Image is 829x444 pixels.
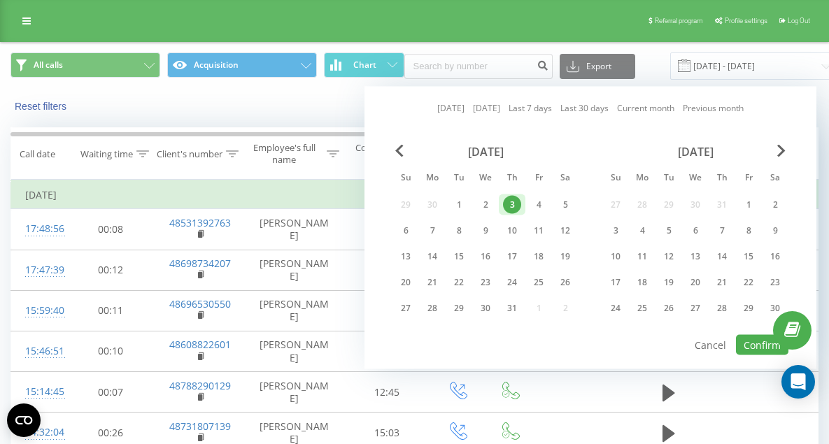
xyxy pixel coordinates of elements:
[530,248,548,266] div: 18
[682,272,709,293] div: Wed Nov 20, 2024
[556,273,574,292] div: 26
[607,299,625,317] div: 24
[450,273,468,292] div: 22
[472,194,499,215] div: Wed Oct 2, 2024
[656,220,682,241] div: Tue Nov 5, 2024
[476,196,495,214] div: 2
[655,17,703,24] span: Referral program
[450,299,468,317] div: 29
[419,246,446,267] div: Mon Oct 14, 2024
[343,331,431,371] td: 00:27
[552,220,579,241] div: Sat Oct 12, 2024
[709,246,735,267] div: Thu Nov 14, 2024
[355,142,411,166] div: Conversation duration
[392,220,419,241] div: Sun Oct 6, 2024
[682,246,709,267] div: Wed Nov 13, 2024
[629,246,656,267] div: Mon Nov 11, 2024
[503,273,521,292] div: 24
[525,272,552,293] div: Fri Oct 25, 2024
[525,194,552,215] div: Fri Oct 4, 2024
[473,101,500,115] a: [DATE]
[80,148,133,160] div: Waiting time
[735,272,762,293] div: Fri Nov 22, 2024
[607,248,625,266] div: 10
[446,298,472,319] div: Tue Oct 29, 2024
[725,17,767,24] span: Profile settings
[762,246,788,267] div: Sat Nov 16, 2024
[656,272,682,293] div: Tue Nov 19, 2024
[67,250,155,290] td: 00:12
[555,169,576,189] abbr: Saturday
[660,222,678,240] div: 5
[762,272,788,293] div: Sat Nov 23, 2024
[739,248,758,266] div: 15
[777,145,786,157] span: Next Month
[419,272,446,293] div: Mon Oct 21, 2024
[67,331,155,371] td: 00:10
[552,194,579,215] div: Sat Oct 5, 2024
[499,194,525,215] div: Thu Oct 3, 2024
[475,169,496,189] abbr: Wednesday
[617,101,674,115] a: Current month
[397,248,415,266] div: 13
[766,196,784,214] div: 2
[392,298,419,319] div: Sun Oct 27, 2024
[167,52,317,78] button: Acquisition
[713,299,731,317] div: 28
[686,299,704,317] div: 27
[397,299,415,317] div: 27
[423,299,441,317] div: 28
[660,248,678,266] div: 12
[450,196,468,214] div: 1
[392,246,419,267] div: Sun Oct 13, 2024
[525,246,552,267] div: Fri Oct 18, 2024
[711,169,732,189] abbr: Thursday
[169,257,231,270] a: 48698734207
[629,272,656,293] div: Mon Nov 18, 2024
[788,17,810,24] span: Log Out
[25,297,53,324] div: 15:59:40
[246,209,343,250] td: [PERSON_NAME]
[633,222,651,240] div: 4
[419,220,446,241] div: Mon Oct 7, 2024
[446,220,472,241] div: Tue Oct 8, 2024
[762,194,788,215] div: Sat Nov 2, 2024
[423,222,441,240] div: 7
[528,169,549,189] abbr: Friday
[525,220,552,241] div: Fri Oct 11, 2024
[709,272,735,293] div: Thu Nov 21, 2024
[736,335,788,355] button: Confirm
[602,220,629,241] div: Sun Nov 3, 2024
[423,248,441,266] div: 14
[472,220,499,241] div: Wed Oct 9, 2024
[766,273,784,292] div: 23
[686,248,704,266] div: 13
[735,194,762,215] div: Fri Nov 1, 2024
[660,299,678,317] div: 26
[552,272,579,293] div: Sat Oct 26, 2024
[343,290,431,331] td: 14:33
[392,272,419,293] div: Sun Oct 20, 2024
[530,273,548,292] div: 25
[499,298,525,319] div: Thu Oct 31, 2024
[476,248,495,266] div: 16
[607,273,625,292] div: 17
[739,222,758,240] div: 8
[246,331,343,371] td: [PERSON_NAME]
[437,101,465,115] a: [DATE]
[353,60,376,70] span: Chart
[446,246,472,267] div: Tue Oct 15, 2024
[25,338,53,365] div: 15:46:51
[633,273,651,292] div: 18
[602,145,788,159] div: [DATE]
[629,298,656,319] div: Mon Nov 25, 2024
[503,299,521,317] div: 31
[499,220,525,241] div: Thu Oct 10, 2024
[246,290,343,331] td: [PERSON_NAME]
[476,273,495,292] div: 23
[762,220,788,241] div: Sat Nov 9, 2024
[739,273,758,292] div: 22
[422,169,443,189] abbr: Monday
[472,298,499,319] div: Wed Oct 30, 2024
[735,246,762,267] div: Fri Nov 15, 2024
